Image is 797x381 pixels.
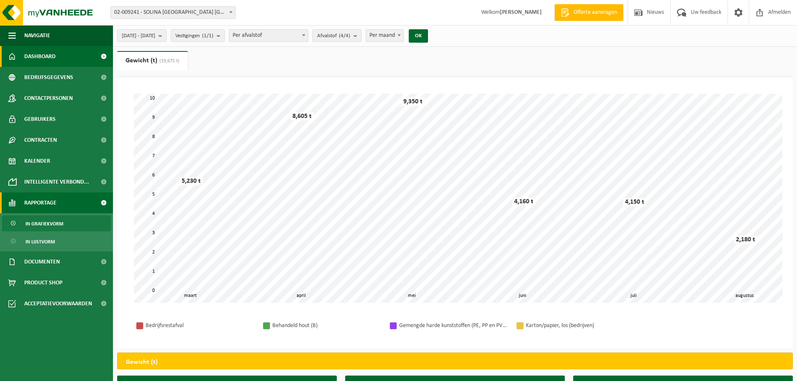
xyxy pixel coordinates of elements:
[366,29,404,42] span: Per maand
[229,30,308,41] span: Per afvalstof
[24,46,56,67] span: Dashboard
[272,320,381,331] div: Behandeld hout (B)
[339,33,350,38] count: (4/4)
[24,151,50,171] span: Kalender
[2,233,111,249] a: In lijstvorm
[401,97,425,106] div: 9,350 t
[117,29,167,42] button: [DATE] - [DATE]
[24,67,73,88] span: Bedrijfsgegevens
[118,353,166,371] h2: Gewicht (t)
[290,112,314,120] div: 8,605 t
[623,198,646,206] div: 4,150 t
[24,88,73,109] span: Contactpersonen
[500,9,542,15] strong: [PERSON_NAME]
[24,272,62,293] span: Product Shop
[26,234,55,250] span: In lijstvorm
[179,177,203,185] div: 5,230 t
[24,109,56,130] span: Gebruikers
[512,197,536,206] div: 4,160 t
[366,30,403,41] span: Per maand
[526,320,635,331] div: Karton/papier, los (bedrijven)
[24,293,92,314] span: Acceptatievoorwaarden
[571,8,619,17] span: Offerte aanvragen
[2,215,111,231] a: In grafiekvorm
[24,130,57,151] span: Contracten
[24,171,89,192] span: Intelligente verbond...
[122,30,155,42] span: [DATE] - [DATE]
[317,30,350,42] span: Afvalstof
[229,29,308,42] span: Per afvalstof
[146,320,254,331] div: Bedrijfsrestafval
[313,29,361,42] button: Afvalstof(4/4)
[409,29,428,43] button: OK
[202,33,213,38] count: (1/1)
[157,59,179,64] span: (33,675 t)
[117,51,188,70] a: Gewicht (t)
[110,6,236,19] span: 02-009241 - SOLINA BELGIUM NV/AG - IZEGEM
[554,4,623,21] a: Offerte aanvragen
[171,29,225,42] button: Vestigingen(1/1)
[734,235,757,244] div: 2,180 t
[24,251,60,272] span: Documenten
[24,192,56,213] span: Rapportage
[111,7,235,18] span: 02-009241 - SOLINA BELGIUM NV/AG - IZEGEM
[24,25,50,46] span: Navigatie
[399,320,508,331] div: Gemengde harde kunststoffen (PE, PP en PVC), recycleerbaar (industrieel)
[175,30,213,42] span: Vestigingen
[26,216,63,232] span: In grafiekvorm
